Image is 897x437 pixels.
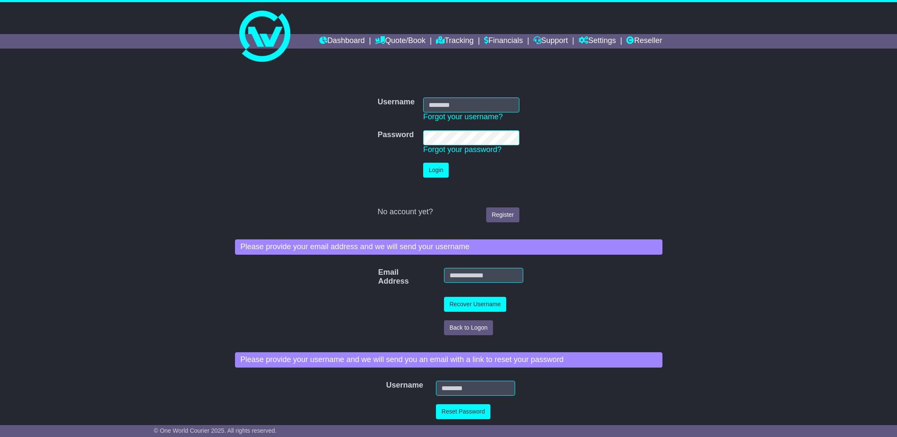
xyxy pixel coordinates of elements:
button: Back to Logon [444,320,493,335]
label: Username [378,98,415,107]
a: Settings [579,34,616,49]
a: Tracking [436,34,473,49]
button: Login [423,163,449,178]
div: Please provide your username and we will send you an email with a link to reset your password [235,352,662,368]
a: Quote/Book [375,34,425,49]
a: Support [533,34,568,49]
a: Register [486,207,519,222]
div: No account yet? [378,207,519,217]
div: Please provide your email address and we will send your username [235,239,662,255]
a: Reseller [626,34,662,49]
button: Recover Username [444,297,507,312]
a: Dashboard [319,34,365,49]
a: Forgot your password? [423,145,502,154]
a: Financials [484,34,523,49]
span: © One World Courier 2025. All rights reserved. [154,427,277,434]
button: Reset Password [436,404,490,419]
a: Forgot your username? [423,112,503,121]
label: Username [382,381,393,390]
label: Email Address [374,268,389,286]
label: Password [378,130,414,140]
